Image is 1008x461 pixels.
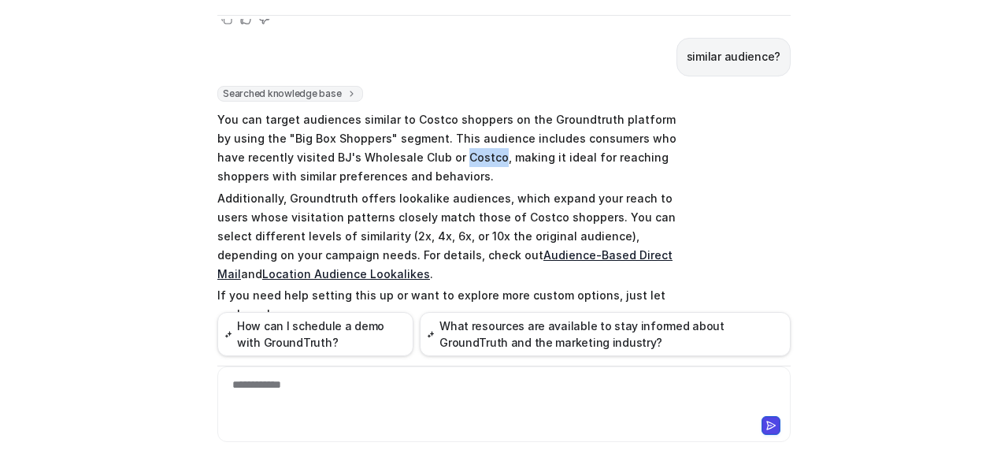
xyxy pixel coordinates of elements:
a: Location Audience Lookalikes [262,267,430,281]
button: How can I schedule a demo with GroundTruth? [217,312,413,356]
a: Audience-Based Direct Mail [217,248,673,281]
p: similar audience? [687,47,780,66]
span: Searched knowledge base [217,86,363,102]
p: If you need help setting this up or want to explore more custom options, just let me know! [217,286,678,324]
p: Additionally, Groundtruth offers lookalike audiences, which expand your reach to users whose visi... [217,189,678,284]
button: What resources are available to stay informed about GroundTruth and the marketing industry? [420,312,791,356]
p: You can target audiences similar to Costco shoppers on the Groundtruth platform by using the "Big... [217,110,678,186]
